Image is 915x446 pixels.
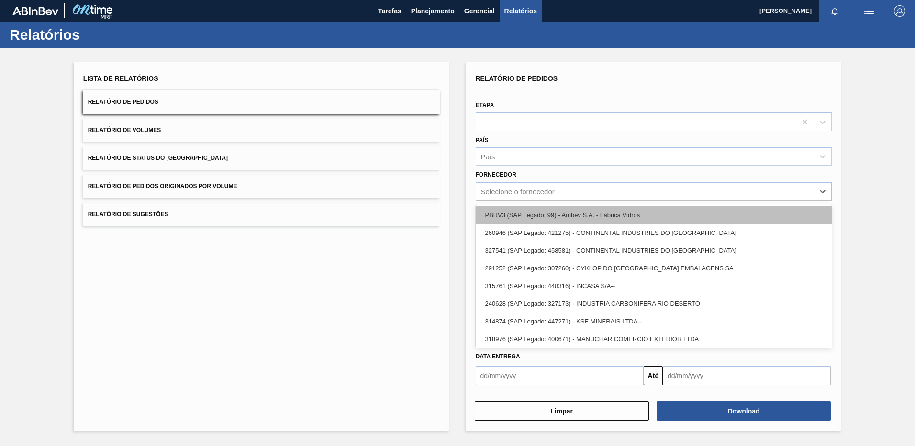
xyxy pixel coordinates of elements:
div: 291252 (SAP Legado: 307260) - CYKLOP DO [GEOGRAPHIC_DATA] EMBALAGENS SA [476,259,832,277]
span: Relatório de Status do [GEOGRAPHIC_DATA] [88,155,228,161]
button: Relatório de Pedidos [83,90,440,114]
span: Data Entrega [476,353,520,360]
div: 327541 (SAP Legado: 458581) - CONTINENTAL INDUSTRIES DO [GEOGRAPHIC_DATA] [476,242,832,259]
button: Limpar [475,401,649,421]
div: 260946 (SAP Legado: 421275) - CONTINENTAL INDUSTRIES DO [GEOGRAPHIC_DATA] [476,224,832,242]
span: Gerencial [464,5,495,17]
input: dd/mm/yyyy [476,366,644,385]
img: TNhmsLtSVTkK8tSr43FrP2fwEKptu5GPRR3wAAAABJRU5ErkJggg== [12,7,58,15]
button: Notificações [819,4,850,18]
span: Tarefas [378,5,402,17]
div: País [481,153,495,161]
div: 318976 (SAP Legado: 400671) - MANUCHAR COMERCIO EXTERIOR LTDA [476,330,832,348]
button: Relatório de Status do [GEOGRAPHIC_DATA] [83,146,440,170]
input: dd/mm/yyyy [663,366,831,385]
label: Etapa [476,102,494,109]
span: Relatório de Pedidos [88,99,158,105]
img: userActions [863,5,875,17]
div: 314874 (SAP Legado: 447271) - KSE MINERAIS LTDA-- [476,312,832,330]
span: Relatórios [504,5,537,17]
h1: Relatórios [10,29,179,40]
button: Download [657,401,831,421]
span: Lista de Relatórios [83,75,158,82]
div: 315761 (SAP Legado: 448316) - INCASA S/A-- [476,277,832,295]
span: Relatório de Sugestões [88,211,168,218]
span: Relatório de Pedidos Originados por Volume [88,183,237,190]
span: Relatório de Pedidos [476,75,558,82]
div: Selecione o fornecedor [481,188,555,196]
label: Fornecedor [476,171,516,178]
img: Logout [894,5,905,17]
button: Relatório de Pedidos Originados por Volume [83,175,440,198]
button: Relatório de Sugestões [83,203,440,226]
button: Relatório de Volumes [83,119,440,142]
span: Planejamento [411,5,455,17]
label: País [476,137,489,144]
span: Relatório de Volumes [88,127,161,134]
div: PBRV3 (SAP Legado: 99) - Ambev S.A. - Fábrica Vidros [476,206,832,224]
div: 240628 (SAP Legado: 327173) - INDUSTRIA CARBONIFERA RIO DESERTO [476,295,832,312]
button: Até [644,366,663,385]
